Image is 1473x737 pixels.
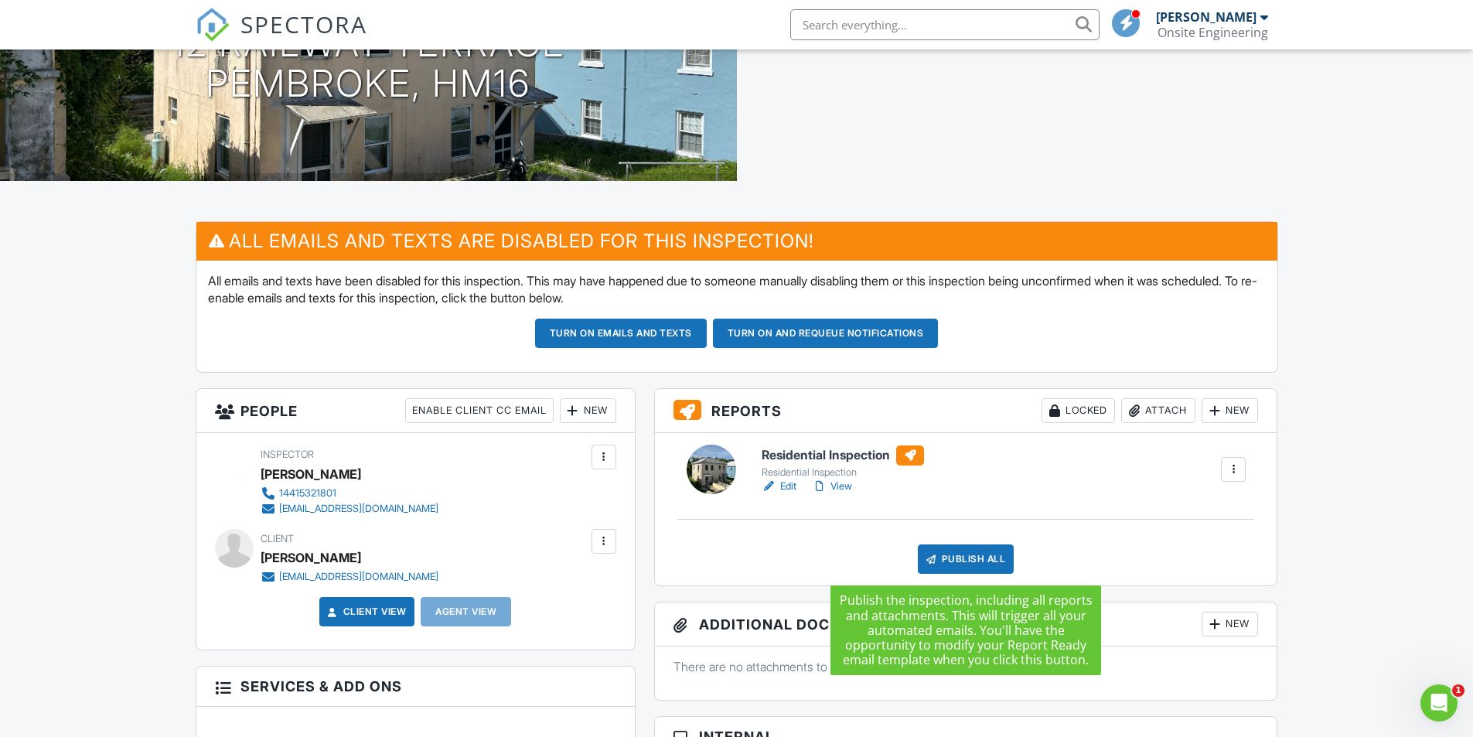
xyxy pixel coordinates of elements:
div: Attach [1121,398,1195,423]
div: Residential Inspection [762,466,924,479]
a: 14415321801 [261,486,438,501]
h6: Residential Inspection [762,445,924,466]
a: Edit [762,479,796,494]
span: Inspector [261,449,314,460]
h3: Additional Documents [655,602,1277,647]
div: [PERSON_NAME] [1156,9,1256,25]
div: Onsite Engineering [1158,25,1268,40]
div: New [1202,398,1258,423]
p: All emails and texts have been disabled for this inspection. This may have happened due to someon... [208,272,1266,307]
p: There are no attachments to this inspection. [673,658,1259,675]
div: [PERSON_NAME] [261,546,361,569]
img: The Best Home Inspection Software - Spectora [196,8,230,42]
a: Residential Inspection Residential Inspection [762,445,924,479]
button: Turn on emails and texts [535,319,707,348]
div: Locked [1042,398,1115,423]
span: SPECTORA [240,8,367,40]
a: SPECTORA [196,21,367,53]
h3: People [196,389,635,433]
iframe: Intercom live chat [1420,684,1458,722]
div: 14415321801 [279,487,336,500]
span: Client [261,533,294,544]
a: View [812,479,852,494]
div: [EMAIL_ADDRESS][DOMAIN_NAME] [279,571,438,583]
div: Publish All [918,544,1014,574]
a: [EMAIL_ADDRESS][DOMAIN_NAME] [261,501,438,517]
h3: All emails and texts are disabled for this inspection! [196,222,1277,260]
input: Search everything... [790,9,1100,40]
a: [EMAIL_ADDRESS][DOMAIN_NAME] [261,569,438,585]
h1: 12 Railway Terrace Pembroke, HM16 [171,23,565,105]
h3: Reports [655,389,1277,433]
div: [PERSON_NAME] [261,462,361,486]
a: Client View [325,604,407,619]
div: Enable Client CC Email [405,398,554,423]
div: New [560,398,616,423]
div: [EMAIL_ADDRESS][DOMAIN_NAME] [279,503,438,515]
span: 1 [1452,684,1464,697]
div: New [1202,612,1258,636]
h3: Services & Add ons [196,667,635,707]
button: Turn on and Requeue Notifications [713,319,939,348]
